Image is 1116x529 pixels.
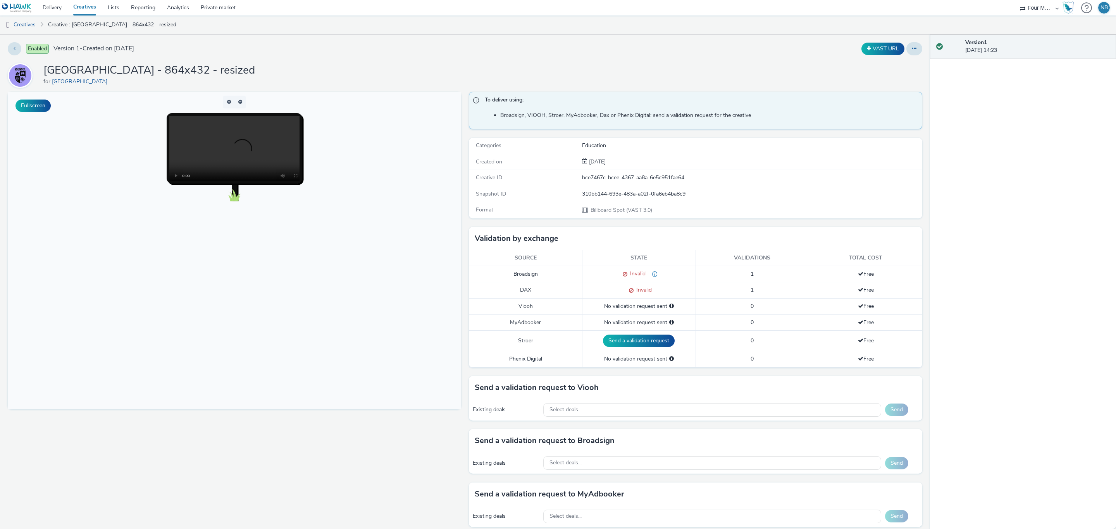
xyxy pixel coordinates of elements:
span: 1 [751,270,754,278]
a: Hawk Academy [1063,2,1077,14]
div: [DATE] 14:23 [965,39,1110,55]
a: Creative : [GEOGRAPHIC_DATA] - 864x432 - resized [44,15,180,34]
th: State [582,250,696,266]
button: Send [885,457,908,469]
div: no motion on billboard live [646,270,658,278]
span: Free [858,270,874,278]
div: Please select a deal below and click on Send to send a validation request to Phenix Digital. [669,355,674,363]
span: for [43,78,52,85]
img: undefined Logo [2,3,32,13]
th: Source [469,250,582,266]
span: Version 1 - Created on [DATE] [53,44,134,53]
img: University of Warwick [9,64,31,87]
span: Enabled [26,44,49,54]
span: Free [858,337,874,344]
span: Free [858,286,874,294]
div: Existing deals [473,512,539,520]
button: VAST URL [861,43,904,55]
h1: [GEOGRAPHIC_DATA] - 864x432 - resized [43,63,255,78]
span: Creative ID [476,174,502,181]
div: Please select a deal below and click on Send to send a validation request to MyAdbooker. [669,319,674,326]
div: NB [1100,2,1108,14]
span: Free [858,355,874,362]
span: Categories [476,142,501,149]
button: Fullscreen [15,100,51,112]
span: 0 [751,302,754,310]
span: Select deals... [549,460,582,466]
span: Free [858,319,874,326]
span: Invalid [627,270,646,277]
button: Send a validation request [603,335,675,347]
div: 310bb144-693e-483a-a02f-0fa6eb4ba8c9 [582,190,921,198]
div: Education [582,142,921,149]
th: Validations [696,250,809,266]
div: Please select a deal below and click on Send to send a validation request to Viooh. [669,302,674,310]
h3: Send a validation request to Viooh [475,382,599,393]
span: To deliver using: [485,96,914,106]
button: Send [885,404,908,416]
span: 0 [751,355,754,362]
strong: Version 1 [965,39,987,46]
div: No validation request sent [586,355,692,363]
span: 1 [751,286,754,294]
h3: Send a validation request to MyAdbooker [475,488,624,500]
li: Broadsign, VIOOH, Stroer, MyAdbooker, Dax or Phenix Digital: send a validation request for the cr... [500,112,918,119]
span: [DATE] [587,158,606,165]
a: University of Warwick [8,72,36,79]
h3: Send a validation request to Broadsign [475,435,615,447]
div: Duplicate the creative as a VAST URL [859,43,906,55]
div: No validation request sent [586,302,692,310]
span: Format [476,206,493,213]
div: Creation 10 July 2025, 14:23 [587,158,606,166]
span: Created on [476,158,502,165]
span: Billboard Spot (VAST 3.0) [590,206,652,214]
span: Invalid [634,286,652,294]
td: Broadsign [469,266,582,282]
div: Existing deals [473,459,539,467]
td: Phenix Digital [469,351,582,367]
img: dooh [4,21,12,29]
div: Existing deals [473,406,539,414]
span: 0 [751,319,754,326]
div: bce7467c-bcee-4367-aa8a-6e5c951fae64 [582,174,921,182]
span: Free [858,302,874,310]
a: [GEOGRAPHIC_DATA] [52,78,110,85]
span: Select deals... [549,513,582,520]
td: Stroer [469,330,582,351]
span: Snapshot ID [476,190,506,198]
h3: Validation by exchange [475,233,558,244]
th: Total cost [809,250,923,266]
td: DAX [469,282,582,299]
div: No validation request sent [586,319,692,326]
td: Viooh [469,299,582,314]
span: 0 [751,337,754,344]
button: Send [885,510,908,522]
td: MyAdbooker [469,314,582,330]
img: Hawk Academy [1063,2,1074,14]
span: Select deals... [549,407,582,413]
